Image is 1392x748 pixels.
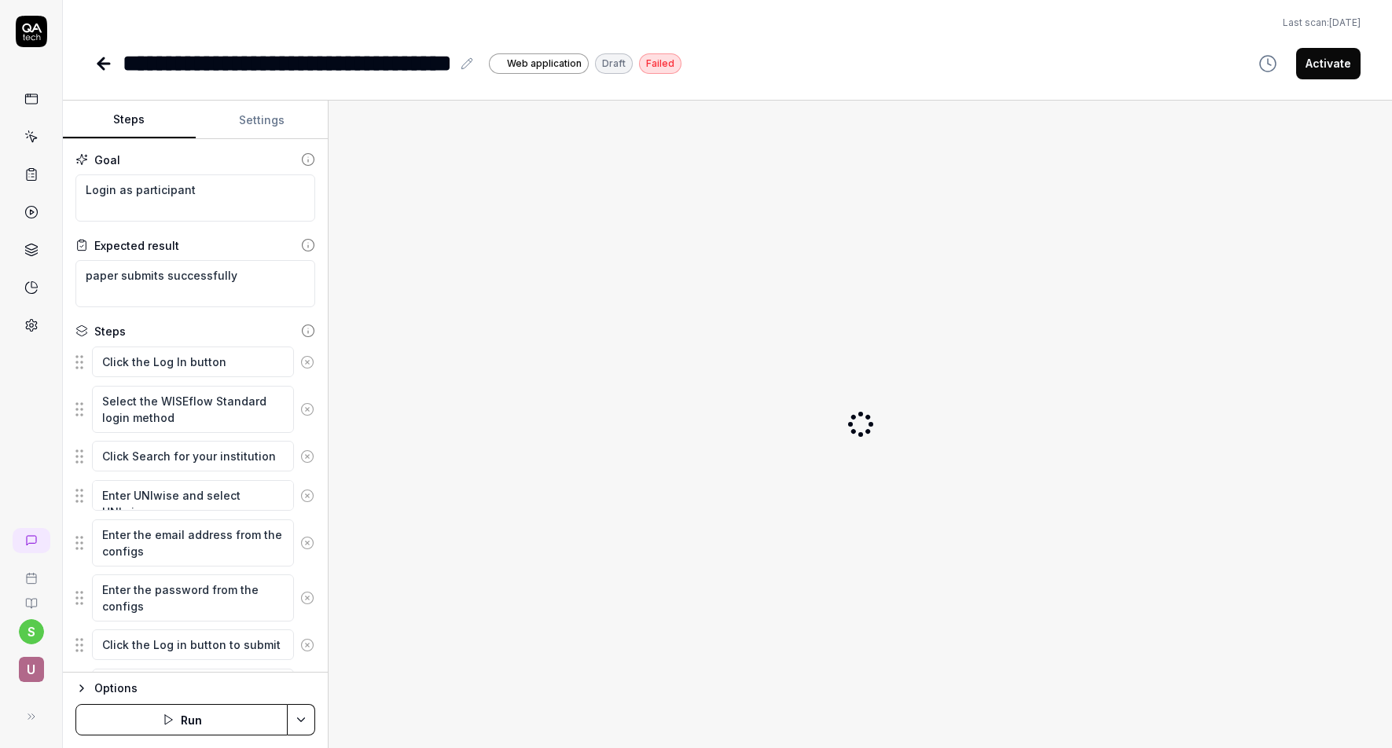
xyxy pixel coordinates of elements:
[75,668,315,701] div: Suggestions
[13,528,50,553] a: New conversation
[19,619,44,644] button: s
[639,53,681,74] div: Failed
[294,480,321,511] button: Remove step
[489,53,589,74] a: Web application
[507,57,582,71] span: Web application
[1296,48,1361,79] button: Activate
[1329,16,1361,28] time: [DATE]
[75,479,315,512] div: Suggestions
[75,385,315,434] div: Suggestions
[294,582,321,614] button: Remove step
[75,440,315,473] div: Suggestions
[1283,16,1361,30] button: Last scan:[DATE]
[94,679,315,698] div: Options
[1249,48,1287,79] button: View version history
[94,152,120,168] div: Goal
[75,679,315,698] button: Options
[595,53,633,74] div: Draft
[294,441,321,472] button: Remove step
[94,237,179,254] div: Expected result
[6,644,56,685] button: U
[294,346,321,378] button: Remove step
[196,101,329,139] button: Settings
[1283,16,1361,30] span: Last scan:
[6,585,56,610] a: Documentation
[75,346,315,379] div: Suggestions
[19,657,44,682] span: U
[294,669,321,700] button: Remove step
[94,323,126,339] div: Steps
[63,101,196,139] button: Steps
[294,629,321,661] button: Remove step
[294,394,321,425] button: Remove step
[6,559,56,585] a: Book a call with us
[75,574,315,622] div: Suggestions
[75,519,315,567] div: Suggestions
[294,527,321,559] button: Remove step
[75,629,315,662] div: Suggestions
[75,704,288,735] button: Run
